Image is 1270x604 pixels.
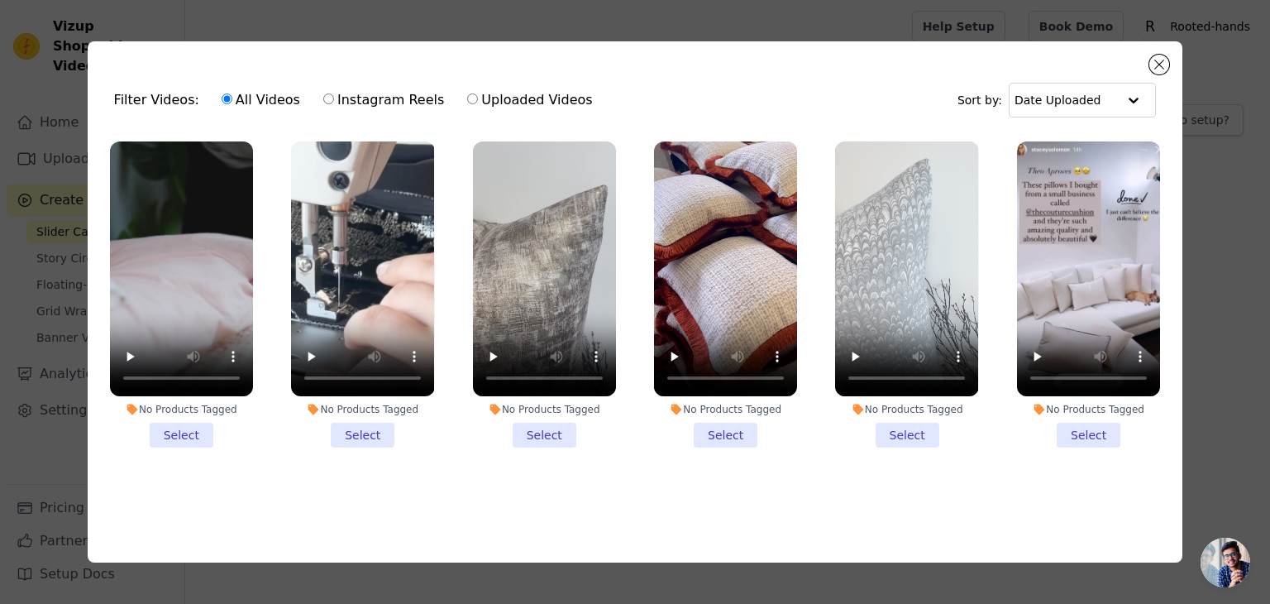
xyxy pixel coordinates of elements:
label: Uploaded Videos [466,89,593,111]
div: Filter Videos: [114,81,602,119]
div: No Products Tagged [835,403,978,416]
a: Open chat [1201,538,1250,587]
div: No Products Tagged [654,403,797,416]
div: Sort by: [957,83,1157,117]
button: Close modal [1149,55,1169,74]
div: No Products Tagged [291,403,434,416]
div: No Products Tagged [1017,403,1160,416]
label: Instagram Reels [322,89,445,111]
div: No Products Tagged [473,403,616,416]
div: No Products Tagged [110,403,253,416]
label: All Videos [221,89,301,111]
